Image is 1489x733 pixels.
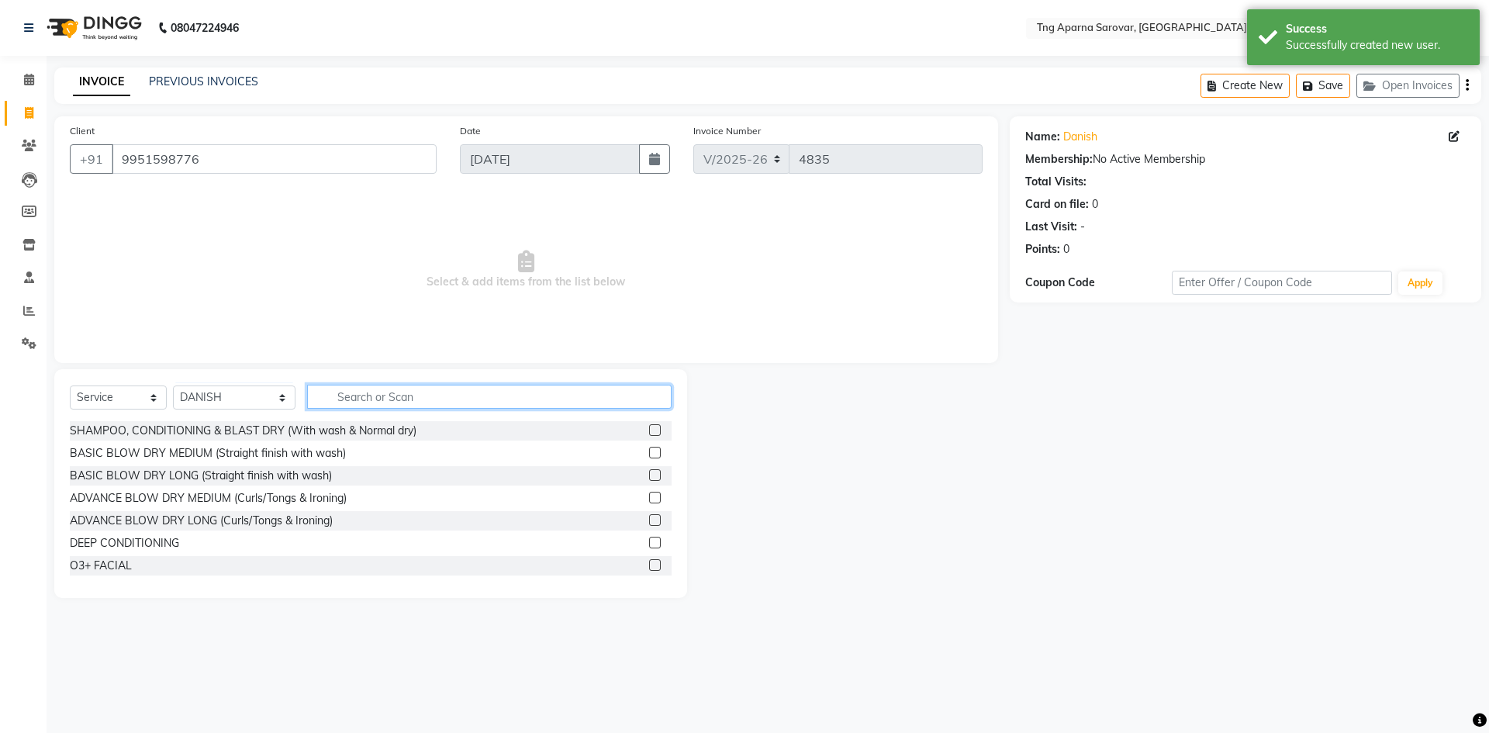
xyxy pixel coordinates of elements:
div: Success [1286,21,1468,37]
button: +91 [70,144,113,174]
div: Name: [1025,129,1060,145]
div: - [1080,219,1085,235]
label: Date [460,124,481,138]
div: ADVANCE BLOW DRY MEDIUM (Curls/Tongs & Ironing) [70,490,347,507]
div: Coupon Code [1025,275,1172,291]
div: 0 [1092,196,1098,213]
div: Successfully created new user. [1286,37,1468,54]
b: 08047224946 [171,6,239,50]
div: 0 [1063,241,1069,258]
span: Select & add items from the list below [70,192,983,347]
div: BASIC BLOW DRY MEDIUM (Straight finish with wash) [70,445,346,462]
input: Search or Scan [307,385,672,409]
button: Open Invoices [1356,74,1460,98]
div: DEEP CONDITIONING [70,535,179,551]
input: Search by Name/Mobile/Email/Code [112,144,437,174]
button: Create New [1201,74,1290,98]
button: Apply [1398,271,1442,295]
label: Invoice Number [693,124,761,138]
img: logo [40,6,146,50]
input: Enter Offer / Coupon Code [1172,271,1392,295]
div: Card on file: [1025,196,1089,213]
div: ADVANCE BLOW DRY LONG (Curls/Tongs & Ironing) [70,513,333,529]
a: PREVIOUS INVOICES [149,74,258,88]
a: INVOICE [73,68,130,96]
label: Client [70,124,95,138]
div: O3+ FACIAL [70,558,132,574]
div: No Active Membership [1025,151,1466,168]
button: Save [1296,74,1350,98]
div: SHAMPOO, CONDITIONING & BLAST DRY (With wash & Normal dry) [70,423,416,439]
div: Total Visits: [1025,174,1087,190]
a: Danish [1063,129,1097,145]
div: Membership: [1025,151,1093,168]
div: BASIC BLOW DRY LONG (Straight finish with wash) [70,468,332,484]
div: Points: [1025,241,1060,258]
div: Last Visit: [1025,219,1077,235]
